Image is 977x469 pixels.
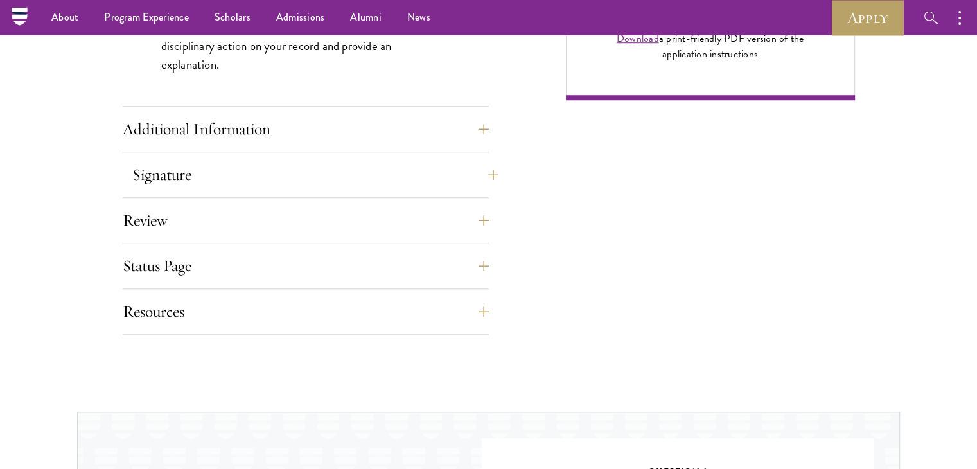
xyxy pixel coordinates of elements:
button: Review [123,205,489,236]
button: Signature [132,159,498,190]
button: Resources [123,296,489,327]
a: Download [617,31,659,46]
p: Answer all four questions. Indicate any academic or criminal disciplinary action on your record a... [161,18,450,74]
div: a print-friendly PDF version of the application instructions [602,31,819,62]
button: Additional Information [123,114,489,145]
button: Status Page [123,251,489,281]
